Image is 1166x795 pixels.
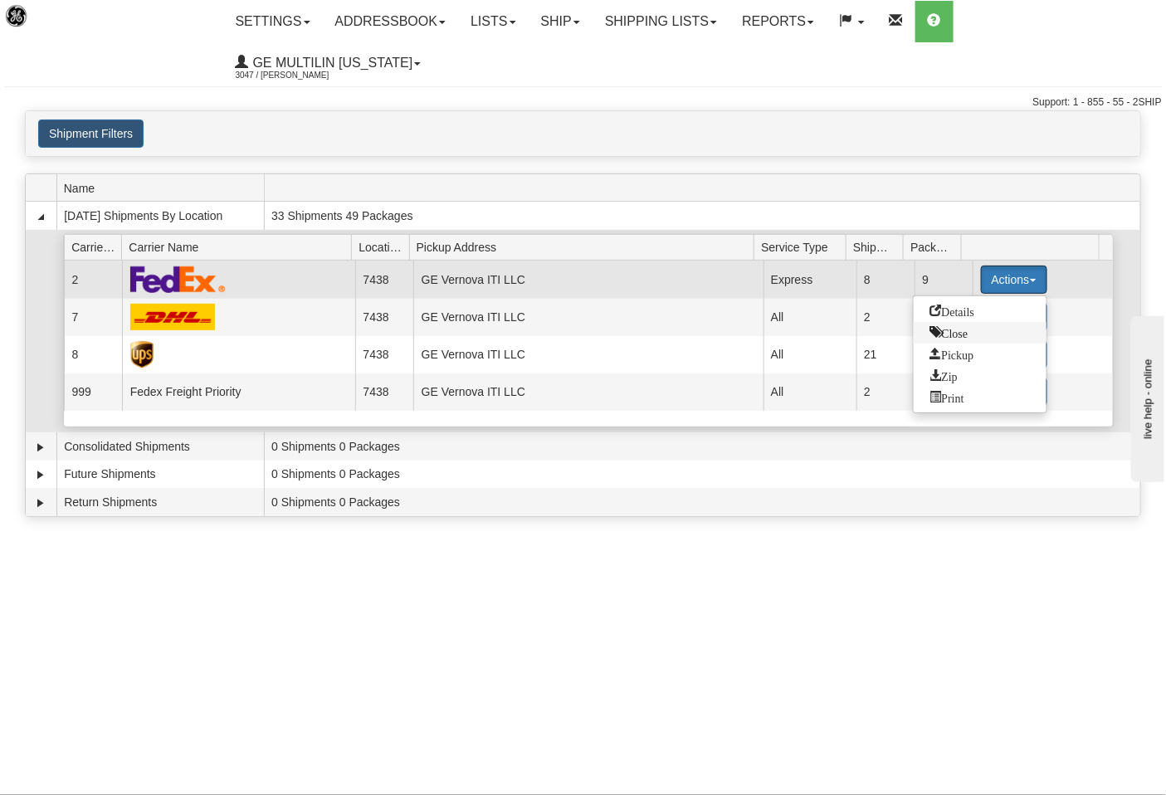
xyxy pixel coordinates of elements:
td: 999 [64,373,122,411]
td: 8 [856,261,915,298]
div: Support: 1 - 855 - 55 - 2SHIP [4,95,1162,110]
td: 7438 [355,336,413,373]
a: Addressbook [323,1,459,42]
img: DHL_Worldwide [130,304,215,330]
td: All [764,373,856,411]
td: Fedex Freight Priority [122,373,355,411]
a: Request a carrier pickup [914,344,1046,365]
img: FedEx Express® [130,266,226,293]
a: GE Multilin [US_STATE] 3047 / [PERSON_NAME] [223,42,434,84]
td: [DATE] Shipments By Location [56,202,264,230]
span: Shipments [853,234,904,260]
td: 0 Shipments 0 Packages [264,461,1140,489]
a: Shipping lists [593,1,729,42]
img: logo3047.jpg [4,4,89,46]
td: GE Vernova ITI LLC [413,299,763,336]
a: Settings [223,1,323,42]
td: All [764,336,856,373]
iframe: chat widget [1128,313,1164,482]
td: 0 Shipments 0 Packages [264,488,1140,516]
a: Expand [32,495,49,511]
div: live help - online [12,14,154,27]
span: Packages [910,234,961,260]
td: 0 Shipments 0 Packages [264,432,1140,461]
td: 2 [64,261,122,298]
span: Print [930,391,964,402]
a: Lists [458,1,528,42]
a: Collapse [32,208,49,225]
td: GE Vernova ITI LLC [413,336,763,373]
a: Expand [32,466,49,483]
td: 7438 [355,261,413,298]
button: Actions [981,266,1047,294]
td: Future Shipments [56,461,264,489]
a: Print or Download All Shipping Documents in one file [914,387,1046,408]
td: 33 Shipments 49 Packages [264,202,1140,230]
a: Expand [32,439,49,456]
a: Ship [529,1,593,42]
button: Shipment Filters [38,119,144,148]
span: GE Multilin [US_STATE] [249,56,413,70]
span: Pickup [930,348,974,359]
td: 7438 [355,373,413,411]
td: 8 [64,336,122,373]
span: Carrier Id [71,234,122,260]
a: Close this group [914,322,1046,344]
img: UPS [130,341,154,368]
td: 2 [856,299,915,336]
td: 2 [856,373,915,411]
td: All [764,299,856,336]
span: Pickup Address [417,234,754,260]
span: Details [930,305,975,316]
td: Return Shipments [56,488,264,516]
td: 7 [64,299,122,336]
td: 7438 [355,299,413,336]
span: Close [930,326,968,338]
span: Service Type [761,234,846,260]
span: 3047 / [PERSON_NAME] [236,67,360,84]
td: 9 [915,261,973,298]
span: Carrier Name [129,234,351,260]
td: 21 [856,336,915,373]
span: Location Id [359,234,409,260]
td: Consolidated Shipments [56,432,264,461]
span: Name [64,175,264,201]
a: Zip and Download All Shipping Documents [914,365,1046,387]
td: Express [764,261,856,298]
a: Reports [729,1,827,42]
a: Go to Details view [914,300,1046,322]
span: Zip [930,369,958,381]
td: GE Vernova ITI LLC [413,261,763,298]
td: GE Vernova ITI LLC [413,373,763,411]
